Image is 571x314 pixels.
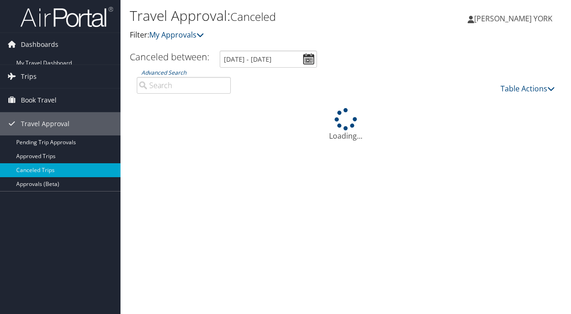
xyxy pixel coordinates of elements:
a: Table Actions [501,83,555,94]
img: airportal-logo.png [20,6,113,28]
span: Travel Approval [21,112,70,135]
h3: Canceled between: [130,51,209,63]
a: [PERSON_NAME] YORK [468,5,562,32]
span: Dashboards [21,33,58,56]
input: [DATE] - [DATE] [220,51,317,68]
h1: Travel Approval: [130,6,418,26]
input: Advanced Search [137,77,231,94]
a: Advanced Search [141,69,186,77]
small: Canceled [230,9,276,24]
p: Filter: [130,29,418,41]
span: Book Travel [21,89,57,112]
span: [PERSON_NAME] YORK [474,13,552,24]
span: Trips [21,65,37,88]
div: Loading... [130,108,562,141]
a: My Approvals [149,30,204,40]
